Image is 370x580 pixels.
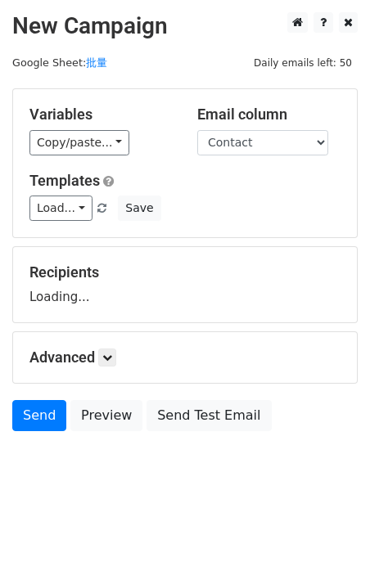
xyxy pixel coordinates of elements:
a: Send Test Email [147,400,271,431]
a: Copy/paste... [29,130,129,155]
h5: Variables [29,106,173,124]
h2: New Campaign [12,12,358,40]
button: Save [118,196,160,221]
a: Preview [70,400,142,431]
a: Daily emails left: 50 [248,56,358,69]
h5: Email column [197,106,341,124]
a: Templates [29,172,100,189]
div: Loading... [29,263,341,306]
h5: Advanced [29,348,341,366]
a: 批量 [86,56,107,69]
a: Send [12,400,66,431]
span: Daily emails left: 50 [248,54,358,72]
small: Google Sheet: [12,56,107,69]
a: Load... [29,196,92,221]
h5: Recipients [29,263,341,281]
